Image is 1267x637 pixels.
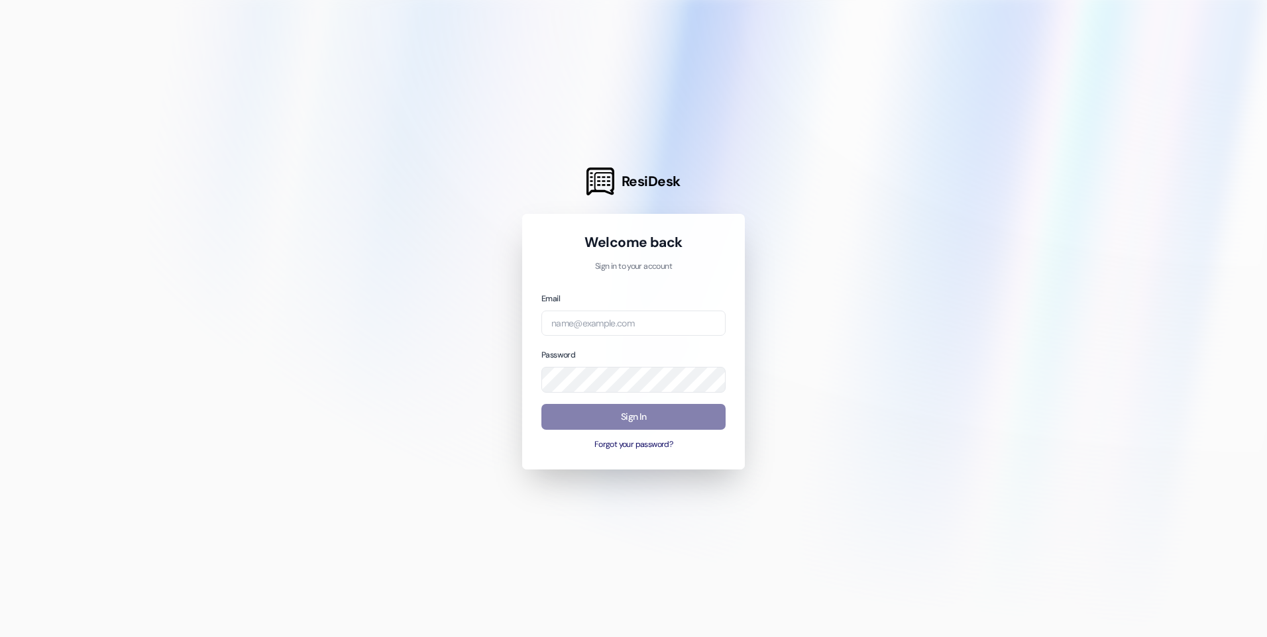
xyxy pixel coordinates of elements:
button: Forgot your password? [541,439,726,451]
button: Sign In [541,404,726,430]
input: name@example.com [541,311,726,336]
img: ResiDesk Logo [586,168,614,195]
span: ResiDesk [622,172,681,191]
p: Sign in to your account [541,261,726,273]
h1: Welcome back [541,233,726,252]
label: Email [541,293,560,304]
label: Password [541,350,575,360]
